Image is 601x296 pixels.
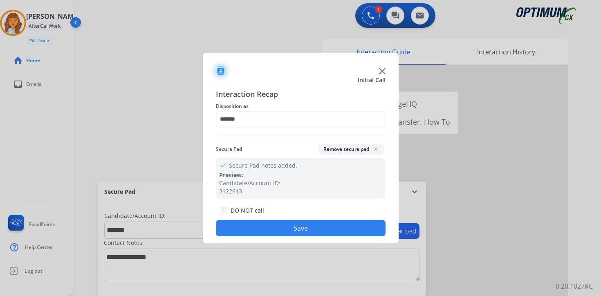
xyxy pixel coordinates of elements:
span: Secure Pad [216,144,242,154]
span: Preview: [219,171,243,179]
div: Secure Pad notes added. [216,158,386,199]
p: 0.20.1027RC [556,281,593,291]
span: Initial Call [358,76,386,84]
span: Disposition as [216,101,386,111]
img: contact-recap-line.svg [216,134,386,135]
div: Candidate/Account ID: 3122613 [219,179,382,195]
img: contactIcon [211,61,231,81]
mat-icon: check [219,161,226,168]
button: Save [216,220,386,236]
span: Interaction Recap [216,88,386,101]
button: Remove secure padx [318,144,384,155]
span: x [372,146,379,152]
label: DO NOT call [231,206,264,215]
